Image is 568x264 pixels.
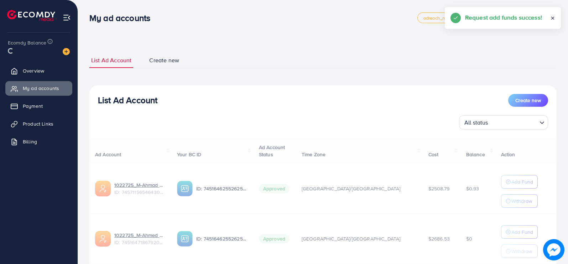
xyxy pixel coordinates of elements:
[5,99,72,113] a: Payment
[417,12,477,23] a: adreach_new_package
[149,56,179,64] span: Create new
[23,138,37,145] span: Billing
[89,13,156,23] h3: My ad accounts
[543,239,564,260] img: image
[23,102,43,110] span: Payment
[508,94,548,107] button: Create new
[490,116,537,128] input: Search for option
[98,95,157,105] h3: List Ad Account
[8,39,46,46] span: Ecomdy Balance
[5,134,72,149] a: Billing
[63,48,70,55] img: image
[465,13,542,22] h5: Request add funds success!
[23,120,53,127] span: Product Links
[459,115,548,130] div: Search for option
[23,67,44,74] span: Overview
[423,16,471,20] span: adreach_new_package
[7,10,55,21] img: logo
[515,97,541,104] span: Create new
[463,117,490,128] span: All status
[5,117,72,131] a: Product Links
[5,64,72,78] a: Overview
[91,56,131,64] span: List Ad Account
[63,14,71,22] img: menu
[23,85,59,92] span: My ad accounts
[5,81,72,95] a: My ad accounts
